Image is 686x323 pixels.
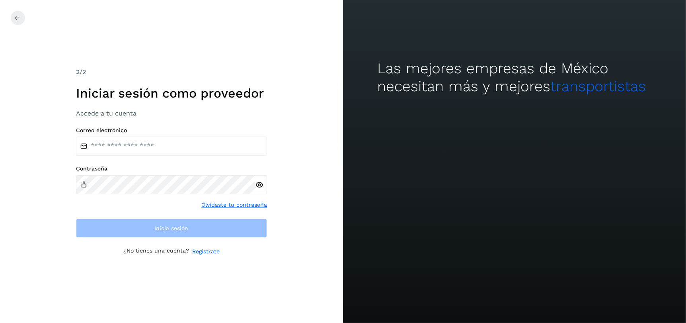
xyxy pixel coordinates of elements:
span: transportistas [550,78,646,95]
label: Contraseña [76,165,267,172]
span: 2 [76,68,80,76]
button: Inicia sesión [76,219,267,238]
p: ¿No tienes una cuenta? [123,247,189,256]
h3: Accede a tu cuenta [76,110,267,117]
a: Olvidaste tu contraseña [201,201,267,209]
span: Inicia sesión [155,225,189,231]
a: Regístrate [192,247,220,256]
h2: Las mejores empresas de México necesitan más y mejores [377,60,652,95]
h1: Iniciar sesión como proveedor [76,86,267,101]
label: Correo electrónico [76,127,267,134]
div: /2 [76,67,267,77]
